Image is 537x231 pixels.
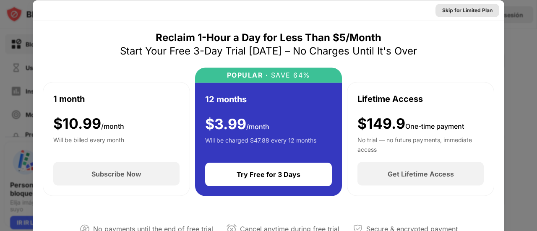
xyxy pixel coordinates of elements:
[357,115,464,132] div: $149.9
[205,136,316,153] div: Will be charged $47.88 every 12 months
[205,93,247,105] div: 12 months
[53,135,124,152] div: Will be billed every month
[120,44,417,57] div: Start Your Free 3-Day Trial [DATE] – No Charges Until It's Over
[388,170,454,178] div: Get Lifetime Access
[357,92,423,105] div: Lifetime Access
[405,122,464,130] span: One-time payment
[237,170,300,179] div: Try Free for 3 Days
[156,31,381,44] div: Reclaim 1-Hour a Day for Less Than $5/Month
[442,6,493,14] div: Skip for Limited Plan
[91,170,141,178] div: Subscribe Now
[227,71,268,79] div: POPULAR ·
[205,115,269,132] div: $ 3.99
[246,122,269,130] span: /month
[268,71,310,79] div: SAVE 64%
[53,115,124,132] div: $ 10.99
[357,135,484,152] div: No trial — no future payments, immediate access
[101,122,124,130] span: /month
[53,92,85,105] div: 1 month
